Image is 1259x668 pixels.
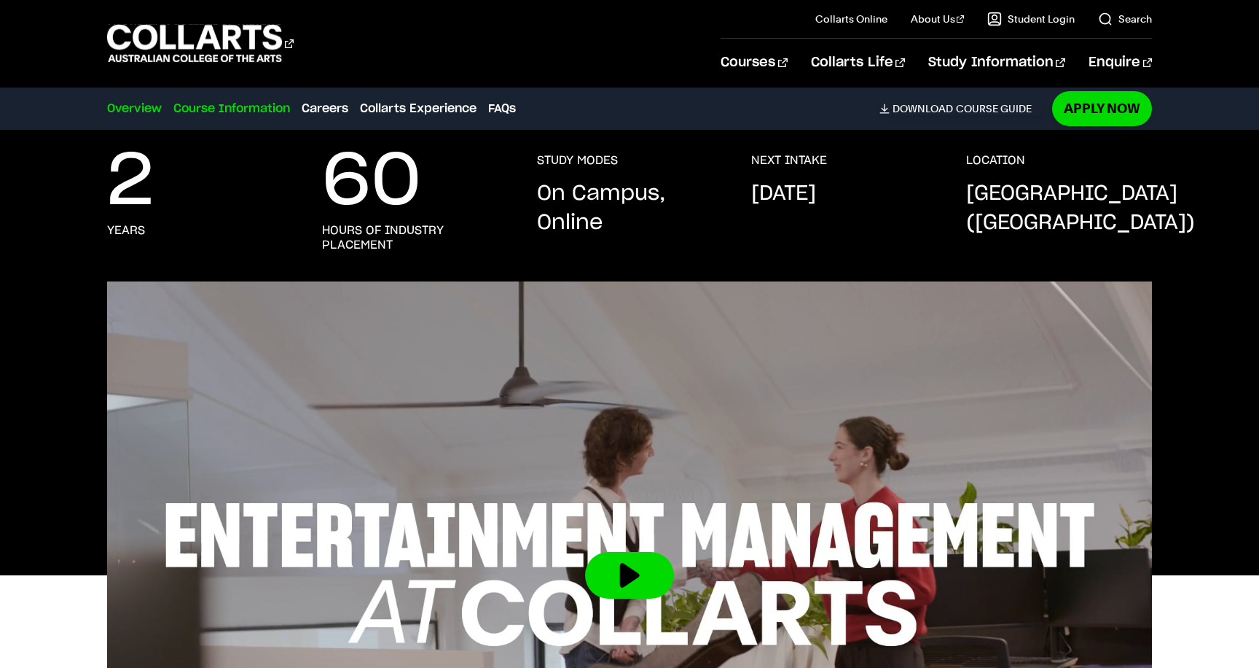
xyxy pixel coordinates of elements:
[360,100,476,117] a: Collarts Experience
[107,100,162,117] a: Overview
[879,102,1043,115] a: DownloadCourse Guide
[322,153,421,211] p: 60
[987,12,1075,26] a: Student Login
[751,153,827,168] h3: NEXT INTAKE
[815,12,887,26] a: Collarts Online
[107,223,145,238] h3: years
[721,39,787,87] a: Courses
[107,23,294,64] div: Go to homepage
[893,102,953,115] span: Download
[966,179,1195,238] p: [GEOGRAPHIC_DATA] ([GEOGRAPHIC_DATA])
[1098,12,1152,26] a: Search
[928,39,1065,87] a: Study Information
[322,223,508,252] h3: hours of industry placement
[966,153,1025,168] h3: LOCATION
[1052,91,1152,125] a: Apply Now
[537,179,723,238] p: On Campus, Online
[811,39,905,87] a: Collarts Life
[302,100,348,117] a: Careers
[537,153,618,168] h3: STUDY MODES
[488,100,516,117] a: FAQs
[107,153,154,211] p: 2
[1089,39,1152,87] a: Enquire
[751,179,816,209] p: [DATE]
[911,12,965,26] a: About Us
[173,100,290,117] a: Course Information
